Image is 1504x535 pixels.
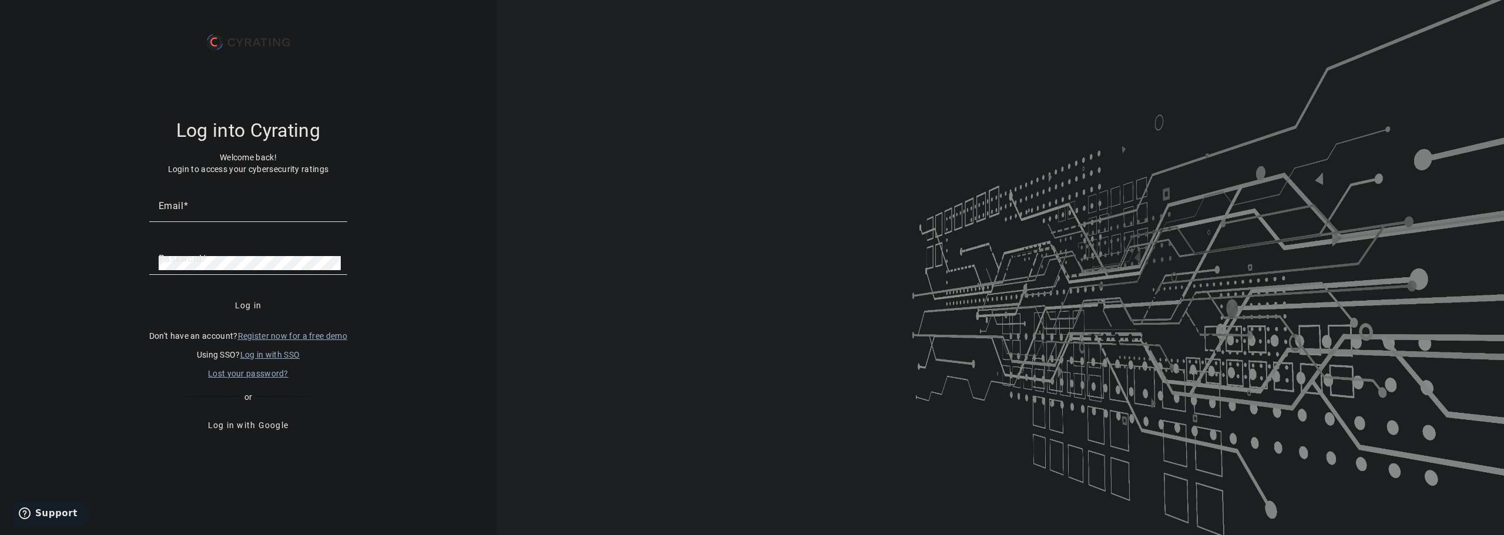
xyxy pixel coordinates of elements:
a: Lost your password? [208,369,288,378]
iframe: Opens a widget where you can find more information [12,500,90,529]
button: Log in with Google [199,415,298,436]
span: Log in with Google [208,419,289,431]
mat-label: Email [159,200,184,211]
g: CYRATING [228,38,290,46]
p: Don't have an account? [149,330,347,342]
div: or [158,391,338,403]
mat-label: Password [159,253,202,264]
p: Using SSO? [149,349,347,361]
a: Log in with SSO [240,350,300,359]
a: Register now for a free demo [238,331,347,341]
p: Welcome back! Login to access your cybersecurity ratings [149,152,347,175]
h3: Log into Cyrating [149,119,347,142]
button: Log in [204,295,292,316]
span: Log in [235,300,262,311]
